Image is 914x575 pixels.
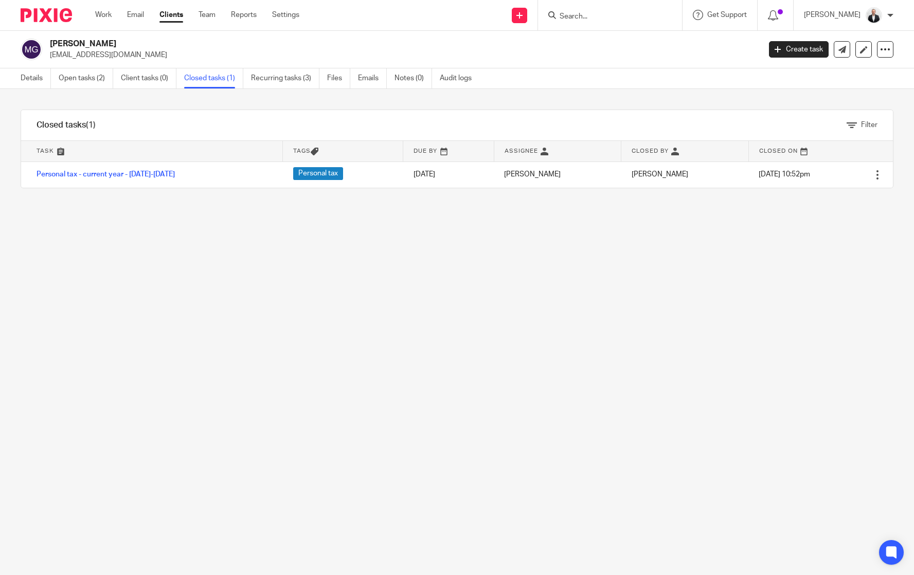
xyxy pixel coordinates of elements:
a: Details [21,68,51,88]
a: Files [327,68,350,88]
a: Clients [159,10,183,20]
a: Audit logs [440,68,479,88]
a: Recurring tasks (3) [251,68,319,88]
span: [PERSON_NAME] [632,171,688,178]
a: Open tasks (2) [59,68,113,88]
img: svg%3E [21,39,42,60]
img: Pixie [21,8,72,22]
a: Settings [272,10,299,20]
p: [PERSON_NAME] [804,10,861,20]
a: Closed tasks (1) [184,68,243,88]
span: Get Support [707,11,747,19]
span: Personal tax [293,167,343,180]
span: (1) [86,121,96,129]
td: [PERSON_NAME] [494,161,621,188]
input: Search [559,12,651,22]
th: Tags [283,141,403,161]
span: [DATE] 10:52pm [759,171,810,178]
a: Team [199,10,216,20]
h2: [PERSON_NAME] [50,39,613,49]
p: [EMAIL_ADDRESS][DOMAIN_NAME] [50,50,754,60]
a: Email [127,10,144,20]
a: Work [95,10,112,20]
a: Create task [769,41,829,58]
a: Client tasks (0) [121,68,176,88]
span: Filter [861,121,877,129]
a: Reports [231,10,257,20]
a: Emails [358,68,387,88]
h1: Closed tasks [37,120,96,131]
img: _SKY9589-Edit-2.jpeg [866,7,882,24]
a: Personal tax - current year - [DATE]-[DATE] [37,171,175,178]
td: [DATE] [403,161,494,188]
a: Notes (0) [395,68,432,88]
